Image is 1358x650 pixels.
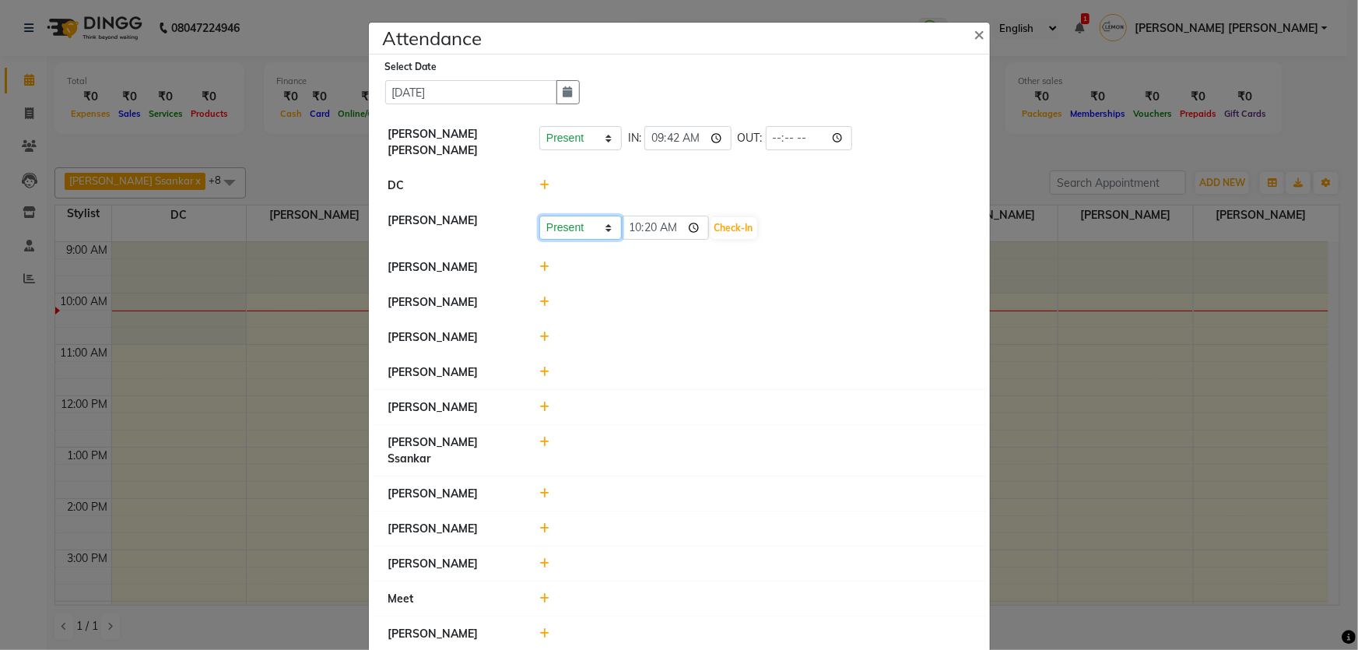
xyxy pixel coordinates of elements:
div: Meet [377,591,528,607]
h4: Attendance [383,24,482,52]
input: Select date [385,80,557,104]
span: OUT: [738,130,763,146]
div: [PERSON_NAME] [377,626,528,642]
span: × [974,22,985,45]
button: Check-In [711,217,757,239]
div: [PERSON_NAME] [377,259,528,276]
div: [PERSON_NAME] [377,294,528,311]
div: [PERSON_NAME] [PERSON_NAME] [377,126,528,159]
div: [PERSON_NAME] [377,329,528,346]
div: [PERSON_NAME] [377,399,528,416]
div: [PERSON_NAME] Ssankar [377,434,528,467]
label: Select Date [385,60,437,74]
div: [PERSON_NAME] [377,364,528,381]
div: [PERSON_NAME] [377,486,528,502]
div: DC [377,177,528,194]
div: [PERSON_NAME] [377,213,528,241]
div: [PERSON_NAME] [377,556,528,572]
button: Close [962,12,1001,55]
div: [PERSON_NAME] [377,521,528,537]
span: IN: [628,130,641,146]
